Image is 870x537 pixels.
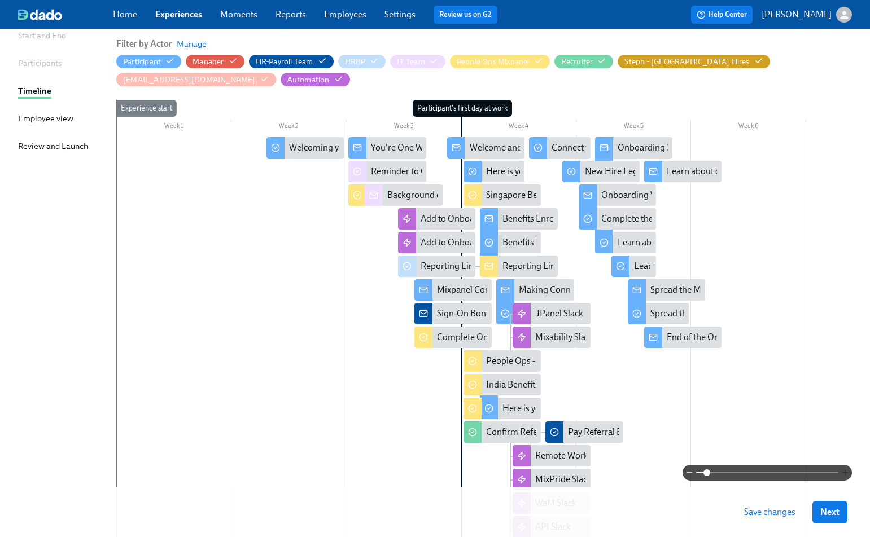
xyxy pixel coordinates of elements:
div: Employee view [18,112,73,125]
div: Connect with your Human Resource Business Partner (HRBP) [552,142,789,154]
div: Connect with your Human Resource Business Partner (HRBP) [529,137,590,159]
a: Employees [324,9,366,20]
span: Save changes [744,507,795,518]
a: Moments [220,9,257,20]
div: Add to Onboarding Event [421,213,518,225]
div: Onboarding Week One Recap + Feedback Request [579,184,656,206]
div: Timeline [18,85,51,97]
div: Confirm Referral Bonus [464,421,541,443]
div: Welcoming you to Mixpanel: Update on New Hire Swag [266,137,344,159]
div: Background check passed: {{ participant.fullName }} (starting {{ participant.startDate | MM/DD/YY... [365,184,442,206]
button: Review us on G2 [434,6,497,24]
div: India Benefits Information [486,378,588,391]
button: Automation [281,73,350,86]
button: Save changes [736,501,803,523]
div: Mixpanel Company Onboarding [414,279,492,301]
button: Participant [116,55,181,68]
div: Learn about our Culture & Values [644,161,722,182]
div: Hide Automation [287,74,330,85]
div: Onboarding Week One Recap + Feedback Request [601,189,795,201]
div: Week 6 [691,120,806,135]
div: JPanel Slack [513,303,590,324]
div: Hide Manager [193,56,224,67]
div: Background check passed: {{ participant.fullName }} (starting {{ participant.startDate | MM/DD/YY... [387,189,785,201]
button: Manage [177,38,207,50]
div: Reporting Line Changes [421,260,514,272]
button: HR-Payroll Team [249,55,334,68]
div: Spread the Mixlove! [650,284,726,296]
button: Manager [186,55,244,68]
div: Week 3 [346,120,461,135]
div: You're One Week Away, {{ participant.firstName }}! [348,137,426,159]
div: Mixpanel Company Onboarding [437,284,561,296]
div: Participants [18,57,62,69]
div: People Ops - First Day Onboarding To-Do's [486,355,652,367]
h6: Filter by Actor [116,38,172,50]
div: Mixability Slack [513,327,590,348]
div: Making Connections at Mixpanel! [519,284,648,296]
div: Pay Referral Bonus [545,421,623,443]
span: Next [820,507,840,518]
div: Spread the Mixlove! [628,279,705,301]
div: Learn about our Feedback Culture [595,232,656,253]
button: Help Center [691,6,753,24]
div: Experience start [116,100,177,117]
div: Start and End [18,29,66,42]
div: Week 5 [576,120,692,135]
div: Hide Steph - London Hires [624,56,749,67]
div: Reporting Line Changes [480,256,557,277]
div: Hide HRBP [345,56,366,67]
button: IT Team [390,55,445,68]
div: Reporting Line Changes [398,256,475,277]
div: Complete the Onboarding Survey [579,208,656,230]
div: India Benefits Information [464,374,541,395]
div: Onboarding 30-60-90 Checklist [595,137,672,159]
div: Week 2 [231,120,347,135]
div: Here is your Onboarding Recap + Actions to Take! [480,398,541,419]
button: [PERSON_NAME] [762,7,852,23]
div: Benefits Enrollment + Onboarding Action Items [480,208,557,230]
button: [EMAIL_ADDRESS][DOMAIN_NAME] [116,73,276,86]
div: Welcoming you to Mixpanel: Update on New Hire Swag [289,142,501,154]
button: Steph - [GEOGRAPHIC_DATA] Hires [618,55,770,68]
div: Here is your Onboarding Recap + Actions to Take! [464,161,524,182]
div: Participant's first day at work [413,100,512,117]
div: Hide offers@mixpanel.com [123,74,256,85]
div: End of the Onboarding Experience [644,327,722,348]
span: Help Center [697,9,747,20]
div: Remote Workers Slack [535,450,622,462]
div: Hide People Ops Mixpanel [457,56,530,67]
div: Confirm Referral Bonus [486,426,578,438]
div: Sign-On Bonus Information - {{ participant.startDate | MMMM Do, YYYY }} [437,307,721,320]
div: End of the Onboarding Experience [667,331,799,344]
a: dado [18,9,113,20]
div: Here is your Onboarding Recap + Actions to Take! [486,165,677,178]
div: Reminder to Create Accounts for {{ participant.fullName }} [371,165,595,178]
div: Learn about our Feedback Culture [618,236,749,249]
div: Reminder to Create Accounts for {{ participant.fullName }} [348,161,426,182]
div: Spread the Mixlove [650,307,723,320]
p: [PERSON_NAME] [762,8,832,21]
div: Learn More About the Product - Mixpanel Demos [634,260,823,272]
div: Complete Onboarding in Paylocity [437,331,569,344]
div: Week 1 [116,120,231,135]
a: Reports [276,9,306,20]
button: Next [812,501,847,523]
div: Complete Onboarding in Paylocity [414,327,492,348]
div: Making Connections at Mixpanel! [496,279,574,301]
div: Remote Workers Slack [513,445,590,466]
div: Benefits Enrollment + Onboarding Action Items [502,213,686,225]
div: Add to Onboarding Event (Engineering) [398,232,475,253]
div: Review and Launch [18,140,88,152]
div: New Hire Legal Training [585,165,679,178]
div: Sign-On Bonus Information - {{ participant.startDate | MMMM Do, YYYY }} [414,303,492,324]
div: Singapore Benefits [464,184,541,206]
div: Add to Onboarding Event [398,208,475,230]
div: Singapore Benefits [486,189,559,201]
div: Hide Participant [123,56,161,67]
div: You're One Week Away, {{ participant.firstName }}! [371,142,566,154]
button: HRBP [338,55,386,68]
div: Onboarding 30-60-90 Checklist [618,142,742,154]
div: JPanel Slack [535,307,583,320]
